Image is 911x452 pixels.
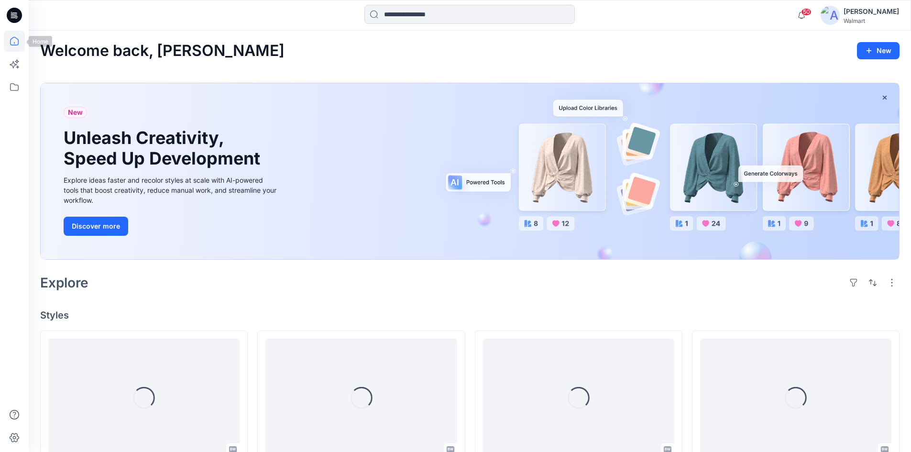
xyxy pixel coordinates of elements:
[64,217,128,236] button: Discover more
[64,128,264,169] h1: Unleash Creativity, Speed Up Development
[68,107,83,118] span: New
[801,8,812,16] span: 50
[844,17,899,24] div: Walmart
[40,275,88,290] h2: Explore
[821,6,840,25] img: avatar
[844,6,899,17] div: [PERSON_NAME]
[64,217,279,236] a: Discover more
[64,175,279,205] div: Explore ideas faster and recolor styles at scale with AI-powered tools that boost creativity, red...
[857,42,900,59] button: New
[40,42,285,60] h2: Welcome back, [PERSON_NAME]
[40,309,900,321] h4: Styles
